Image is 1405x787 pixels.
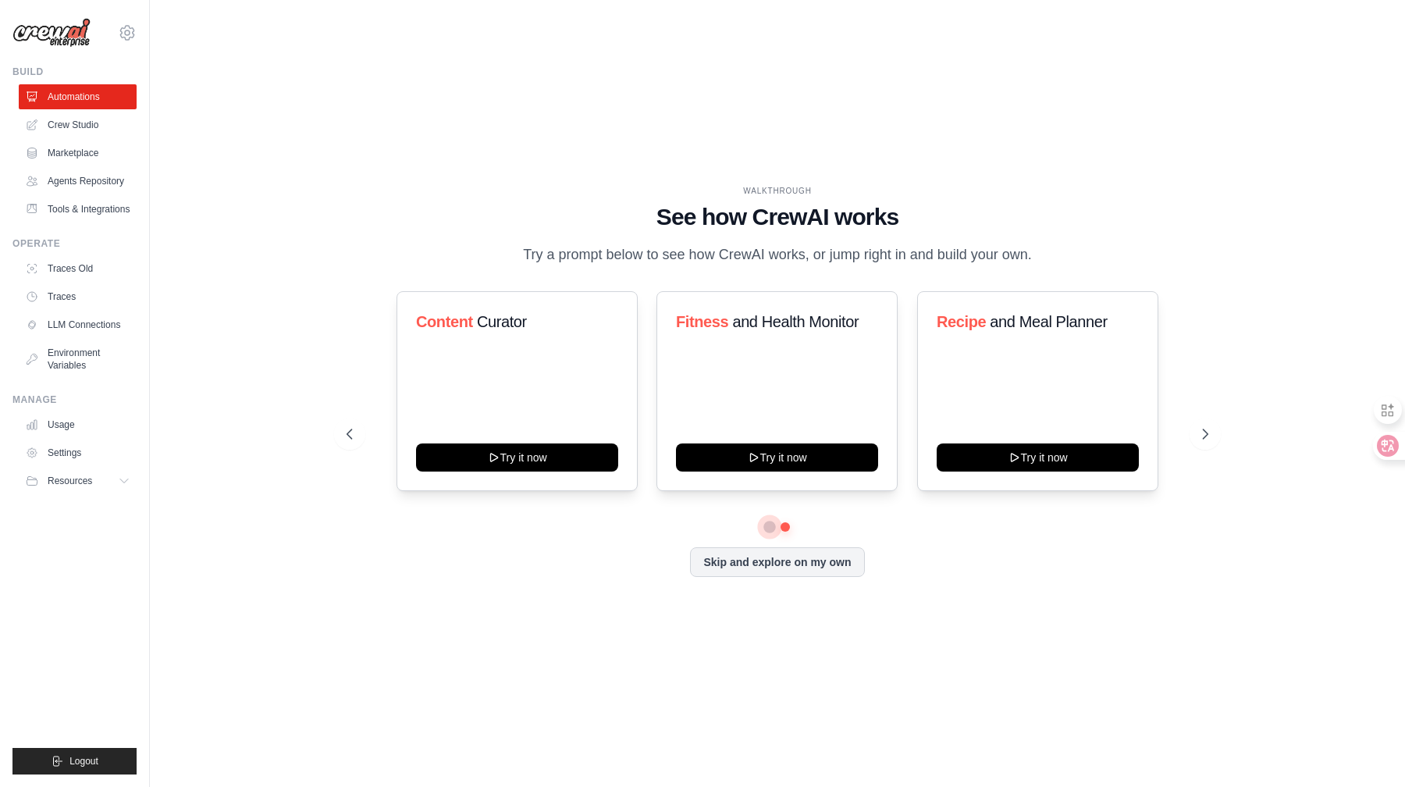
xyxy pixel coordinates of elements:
span: and Health Monitor [733,313,859,330]
a: Environment Variables [19,340,137,378]
div: WALKTHROUGH [347,185,1208,197]
div: Manage [12,393,137,406]
button: Try it now [937,443,1139,472]
span: and Meal Planner [990,313,1107,330]
a: Marketplace [19,141,137,166]
span: Content [416,313,473,330]
span: Logout [69,755,98,767]
div: Operate [12,237,137,250]
a: Usage [19,412,137,437]
p: Try a prompt below to see how CrewAI works, or jump right in and build your own. [515,244,1040,266]
a: Automations [19,84,137,109]
a: Traces Old [19,256,137,281]
button: Try it now [416,443,618,472]
a: Traces [19,284,137,309]
a: Agents Repository [19,169,137,194]
a: Tools & Integrations [19,197,137,222]
img: Logo [12,18,91,48]
span: Recipe [937,313,986,330]
button: Resources [19,468,137,493]
a: LLM Connections [19,312,137,337]
a: Crew Studio [19,112,137,137]
span: Fitness [676,313,728,330]
a: Settings [19,440,137,465]
h1: See how CrewAI works [347,203,1208,231]
button: Try it now [676,443,878,472]
button: Skip and explore on my own [690,547,864,577]
span: Curator [477,313,527,330]
div: Build [12,66,137,78]
button: Logout [12,748,137,775]
span: Resources [48,475,92,487]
